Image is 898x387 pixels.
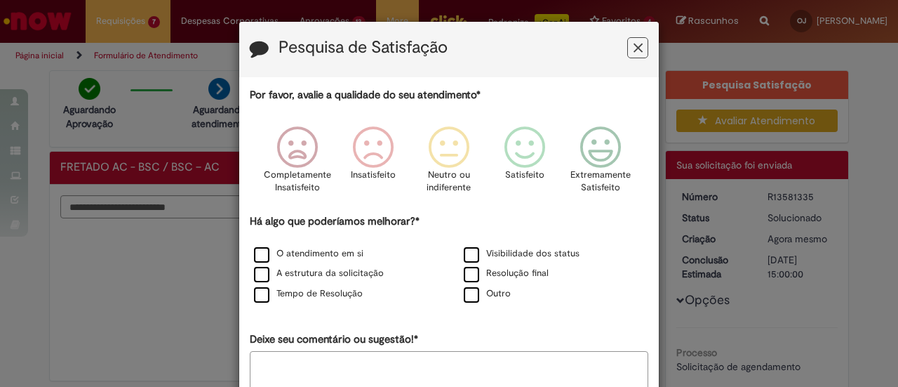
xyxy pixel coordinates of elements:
p: Satisfeito [505,169,544,182]
label: A estrutura da solicitação [254,267,384,280]
div: Insatisfeito [337,116,409,212]
label: Pesquisa de Satisfação [279,39,448,57]
p: Completamente Insatisfeito [264,169,331,195]
div: Extremamente Satisfeito [565,116,636,212]
div: Completamente Insatisfeito [261,116,333,212]
label: Tempo de Resolução [254,287,363,301]
label: Resolução final [464,267,549,280]
p: Insatisfeito [351,169,396,182]
p: Extremamente Satisfeito [570,169,631,195]
p: Neutro ou indiferente [424,169,474,195]
div: Neutro ou indiferente [413,116,485,212]
label: Por favor, avalie a qualidade do seu atendimento* [250,88,481,103]
label: Deixe seu comentário ou sugestão!* [250,332,418,347]
label: Outro [464,287,511,301]
div: Há algo que poderíamos melhorar?* [250,214,648,305]
div: Satisfeito [489,116,561,212]
label: Visibilidade dos status [464,247,579,261]
label: O atendimento em si [254,247,363,261]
